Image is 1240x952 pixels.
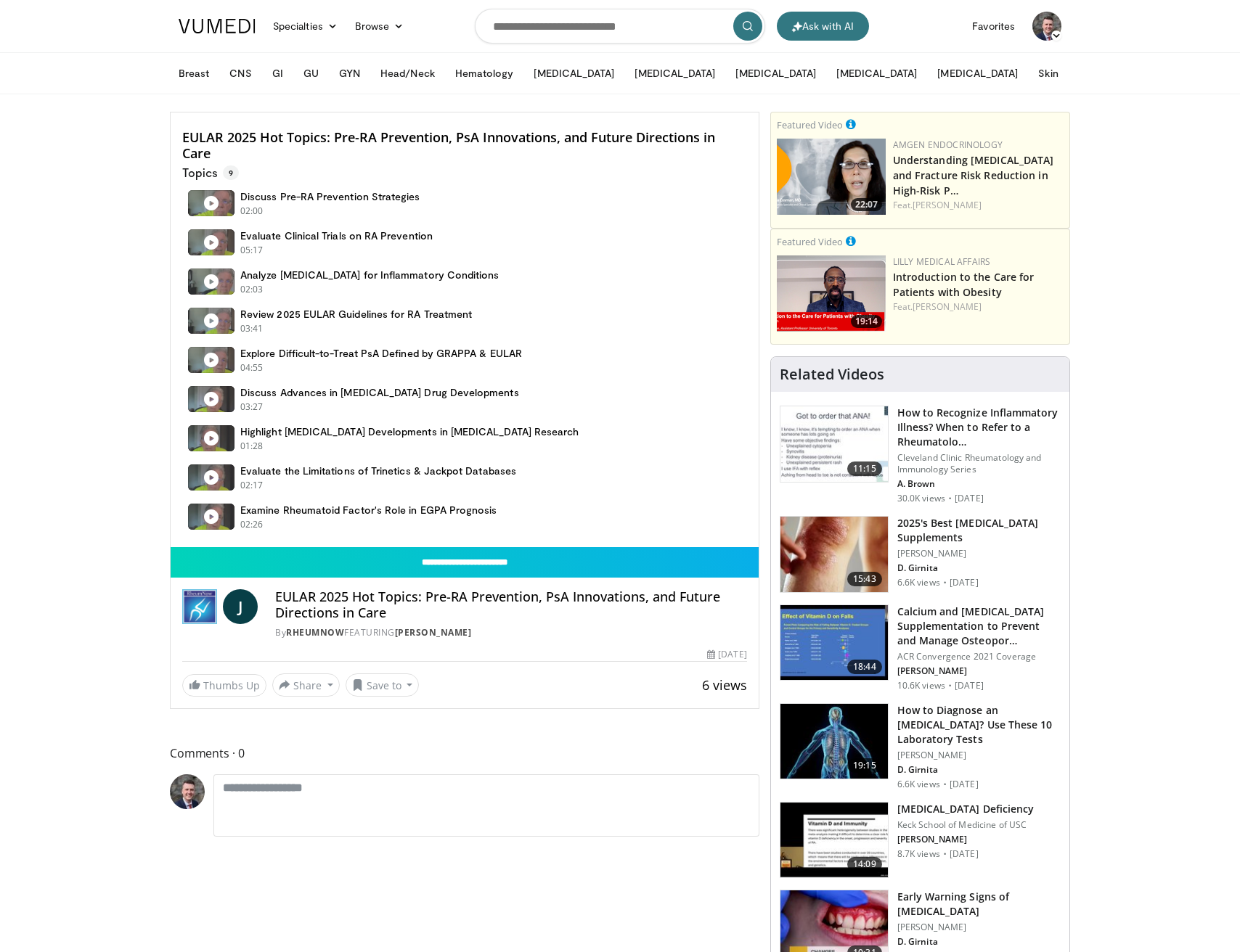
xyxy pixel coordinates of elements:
[777,12,869,41] button: Ask with AI
[897,493,945,504] p: 30.0K views
[897,890,1061,919] h3: Early Warning Signs of [MEDICAL_DATA]
[955,680,984,692] p: [DATE]
[893,270,1035,299] a: Introduction to the Care for Patients with Obesity
[897,680,945,692] p: 10.6K views
[897,922,1061,933] p: [PERSON_NAME]
[780,406,1061,504] a: 11:15 How to Recognize Inflammatory Illness? When to Refer to a Rheumatolo… Cleveland Clinic Rheu...
[897,406,1061,449] h3: How to Recognize Inflammatory Illness? When to Refer to a Rheumatolo…
[780,704,888,779] img: 94354a42-e356-4408-ae03-74466ea68b7a.150x105_q85_crop-smart_upscale.jpg
[286,626,344,639] a: RheumNow
[1029,59,1066,88] button: Skin
[182,165,239,180] p: Topics
[240,479,264,492] p: 02:17
[913,199,982,211] a: [PERSON_NAME]
[780,605,888,681] img: b5249f07-17f0-4517-978a-829c763bf3ed.150x105_q85_crop-smart_upscale.jpg
[240,386,519,399] h4: Discuss Advances in [MEDICAL_DATA] Drug Developments
[372,59,444,88] button: Head/Neck
[780,803,888,878] img: fca3ca78-03ee-44d9-aee4-02e6f15d297e.150x105_q85_crop-smart_upscale.jpg
[240,440,264,453] p: 01:28
[170,744,759,763] span: Comments 0
[913,300,982,313] a: [PERSON_NAME]
[707,648,746,661] div: [DATE]
[847,857,882,871] span: 14:09
[275,589,747,620] h4: EULAR 2025 Hot Topics: Pre-RA Prevention, PsA Innovations, and Future Directions in Care
[475,9,765,44] input: Search topics, interventions
[847,660,882,674] span: 18:44
[780,406,888,482] img: 5cecf4a9-46a2-4e70-91ad-1322486e7ee4.150x105_q85_crop-smart_upscale.jpg
[702,676,747,694] span: 6 views
[897,651,1061,662] p: ACR Convergence 2021 Coverage
[897,764,1061,776] p: D. Girnita
[223,589,258,624] a: J
[963,12,1024,41] a: Favorites
[955,493,984,504] p: [DATE]
[897,779,940,790] p: 6.6K views
[182,674,266,697] a: Thumbs Up
[897,802,1035,816] h3: [MEDICAL_DATA] Deficiency
[897,577,940,588] p: 6.6K views
[272,673,340,697] button: Share
[330,59,369,88] button: GYN
[851,198,882,211] span: 22:07
[240,401,264,414] p: 03:27
[221,59,260,88] button: CNS
[240,283,264,296] p: 02:03
[240,347,522,360] h4: Explore Difficult-to-Treat PsA Defined by GRAPPA & EULAR
[777,118,843,131] small: Featured Video
[780,703,1061,790] a: 19:15 How to Diagnose an [MEDICAL_DATA]? Use These 10 Laboratory Tests [PERSON_NAME] D. Girnita 6...
[777,235,843,248] small: Featured Video
[525,59,623,88] button: [MEDICAL_DATA]
[893,255,991,268] a: Lilly Medical Affairs
[446,59,523,88] button: Hematology
[182,130,747,161] h4: EULAR 2025 Hot Topics: Pre-RA Prevention, PsA Innovations, and Future Directions in Care
[777,255,886,332] img: acc2e291-ced4-4dd5-b17b-d06994da28f3.png.150x105_q85_crop-smart_upscale.png
[264,59,292,88] button: GI
[240,229,433,242] h4: Evaluate Clinical Trials on RA Prevention
[897,819,1035,831] p: Keck School of Medicine of USC
[223,165,239,180] span: 9
[897,936,1061,948] p: D. Girnita
[240,518,264,531] p: 02:26
[897,562,1061,574] p: D. Girnita
[847,461,882,476] span: 11:15
[780,802,1061,879] a: 14:09 [MEDICAL_DATA] Deficiency Keck School of Medicine of USC [PERSON_NAME] 8.7K views · [DATE]
[943,779,947,790] div: ·
[847,572,882,586] span: 15:43
[851,315,882,328] span: 19:14
[897,478,1061,490] p: A. Brown
[897,834,1035,845] p: [PERSON_NAME]
[1032,12,1061,41] img: Avatar
[240,322,264,335] p: 03:41
[780,366,884,383] h4: Related Videos
[943,577,947,588] div: ·
[170,59,218,88] button: Breast
[240,464,516,477] h4: Evaluate the Limitations of Trinetics & Jackpot Databases
[182,589,217,624] img: RheumNow
[950,848,979,860] p: [DATE]
[897,516,1061,545] h3: 2025's Best [MEDICAL_DATA] Supplements
[240,205,264,218] p: 02:00
[897,548,1061,559] p: [PERSON_NAME]
[395,626,472,639] a: [PERSON_NAME]
[948,493,952,504] div: ·
[275,626,747,639] div: By FEATURING
[780,517,888,592] img: 281e1a3d-dfe2-4a67-894e-a40ffc0c4a99.150x105_q85_crop-smart_upscale.jpg
[240,361,264,374] p: 04:55
[929,59,1027,88] button: [MEDICAL_DATA]
[897,604,1061,648] h3: Calcium and [MEDICAL_DATA] Supplementation to Prevent and Manage Osteopor…
[777,139,886,215] a: 22:07
[264,12,346,41] a: Specialties
[240,308,472,321] h4: Review 2025 EULAR Guidelines for RA Treatment
[897,848,940,860] p: 8.7K views
[240,425,579,438] h4: Highlight [MEDICAL_DATA] Developments in [MEDICAL_DATA] Research
[240,244,264,257] p: 05:17
[727,59,825,88] button: [MEDICAL_DATA]
[240,268,499,282] h4: Analyze [MEDICAL_DATA] for Inflammatory Conditions
[346,12,413,41] a: Browse
[897,452,1061,475] p: Cleveland Clinic Rheumatology and Immunology Series
[777,139,886,215] img: c9a25db3-4db0-49e1-a46f-17b5c91d58a1.png.150x105_q85_crop-smart_upscale.png
[295,59,327,88] button: GU
[950,779,979,790] p: [DATE]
